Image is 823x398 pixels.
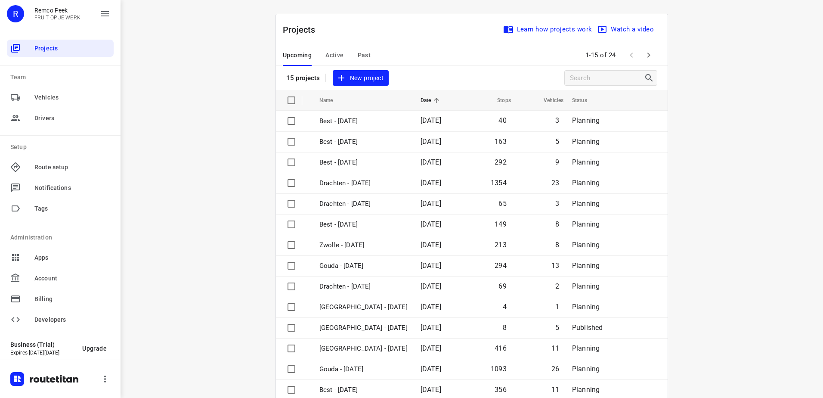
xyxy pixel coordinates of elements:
span: 3 [555,199,559,208]
span: Published [572,323,603,332]
span: [DATE] [421,386,441,394]
p: Best - [DATE] [319,137,408,147]
span: 2 [555,282,559,290]
span: Developers [34,315,110,324]
span: 1093 [491,365,507,373]
span: 40 [498,116,506,124]
span: Date [421,95,442,106]
span: Planning [572,199,600,208]
div: Route setup [7,159,114,176]
span: 8 [555,241,559,249]
span: 213 [495,241,507,249]
span: Planning [572,282,600,290]
p: Drachten - Thursday [319,282,408,292]
p: Zwolle - Friday [319,240,408,250]
div: Developers [7,311,114,328]
div: R [7,5,24,22]
button: Upgrade [75,341,114,356]
p: FRUIT OP JE WERK [34,15,80,21]
span: 294 [495,261,507,270]
span: Projects [34,44,110,53]
p: Gemeente Rotterdam - Thursday [319,323,408,333]
span: Route setup [34,163,110,172]
span: Next Page [640,47,657,64]
span: Status [572,95,598,106]
span: 26 [551,365,559,373]
span: [DATE] [421,365,441,373]
span: 8 [555,220,559,228]
p: Zwolle - Thursday [319,344,408,354]
span: 13 [551,261,559,270]
span: 9 [555,158,559,166]
span: 1354 [491,179,507,187]
span: 1 [555,303,559,311]
span: Notifications [34,183,110,193]
p: Best - Friday [319,220,408,230]
span: 5 [555,323,559,332]
span: 149 [495,220,507,228]
p: Remco Peek [34,7,80,14]
span: 5 [555,137,559,146]
span: [DATE] [421,282,441,290]
div: Tags [7,200,114,217]
span: 356 [495,386,507,394]
span: 163 [495,137,507,146]
span: Upcoming [283,50,312,61]
span: Planning [572,386,600,394]
input: Search projects [570,72,644,85]
span: 65 [498,199,506,208]
span: [DATE] [421,261,441,270]
span: Vehicles [34,93,110,102]
span: Planning [572,344,600,352]
p: Drachten - Friday [319,199,408,209]
span: [DATE] [421,220,441,228]
span: Apps [34,253,110,262]
div: Search [644,73,657,83]
span: 11 [551,386,559,394]
span: Planning [572,158,600,166]
button: New project [333,70,389,86]
p: Drachten - Monday [319,178,408,188]
span: 1-15 of 24 [582,46,619,65]
span: 292 [495,158,507,166]
span: [DATE] [421,158,441,166]
span: Planning [572,303,600,311]
span: Planning [572,137,600,146]
span: [DATE] [421,199,441,208]
span: Tags [34,204,110,213]
div: Apps [7,249,114,266]
span: 4 [503,303,507,311]
span: Stops [486,95,511,106]
span: 8 [503,323,507,332]
p: Administration [10,233,114,242]
span: Past [358,50,371,61]
div: Billing [7,290,114,308]
div: Notifications [7,179,114,196]
span: Previous Page [623,47,640,64]
div: Account [7,270,114,287]
p: Expires [DATE][DATE] [10,350,75,356]
span: Vehicles [532,95,563,106]
p: Antwerpen - Thursday [319,302,408,312]
p: Gouda - Friday [319,261,408,271]
span: Drivers [34,114,110,123]
p: Projects [283,23,322,36]
span: Active [325,50,343,61]
p: Business (Trial) [10,341,75,348]
p: 15 projects [286,74,320,82]
span: Name [319,95,344,106]
span: 11 [551,344,559,352]
span: [DATE] [421,323,441,332]
p: Best - Tuesday [319,158,408,168]
span: Planning [572,179,600,187]
span: Planning [572,220,600,228]
p: Team [10,73,114,82]
span: [DATE] [421,179,441,187]
span: 69 [498,282,506,290]
span: Upgrade [82,345,107,352]
span: 23 [551,179,559,187]
span: Planning [572,365,600,373]
span: Account [34,274,110,283]
div: Vehicles [7,89,114,106]
div: Projects [7,40,114,57]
